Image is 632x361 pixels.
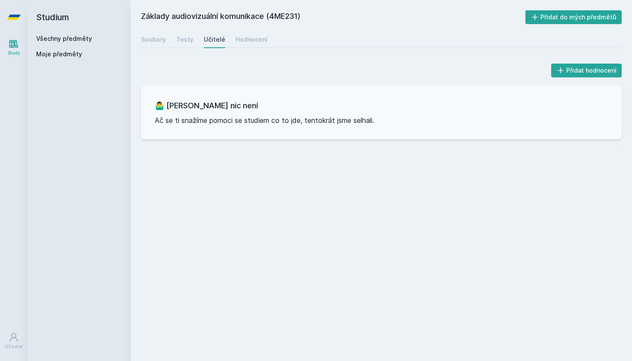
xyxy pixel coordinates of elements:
a: Soubory [141,31,166,48]
div: Soubory [141,35,166,44]
div: Uživatel [5,343,23,350]
a: Study [2,34,26,61]
button: Přidat hodnocení [551,64,622,77]
a: Uživatel [2,328,26,354]
span: Moje předměty [36,50,82,58]
h3: 🤷‍♂️ [PERSON_NAME] nic není [155,100,608,112]
a: Testy [176,31,193,48]
div: Study [8,50,20,56]
div: Testy [176,35,193,44]
a: Učitelé [204,31,225,48]
p: Ač se ti snažíme pomoci se studiem co to jde, tentokrát jsme selhali. [155,115,608,125]
a: Všechny předměty [36,35,92,42]
div: Hodnocení [236,35,267,44]
div: Učitelé [204,35,225,44]
button: Přidat do mých předmětů [525,10,622,24]
a: Hodnocení [236,31,267,48]
h2: Základy audiovizuální komunikace (4ME231) [141,10,525,24]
